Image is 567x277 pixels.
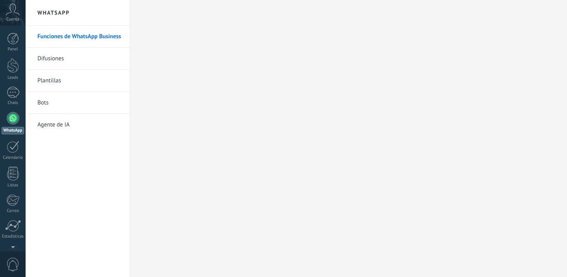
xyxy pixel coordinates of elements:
div: Listas [2,183,24,188]
li: Agente de IA [26,114,130,136]
li: Funciones de WhatsApp Business [26,26,130,48]
div: Correo [2,208,24,214]
div: Calendario [2,155,24,160]
a: Plantillas [37,70,122,92]
a: Bots [37,92,122,114]
a: Agente de IA [37,114,122,136]
div: Panel [2,47,24,52]
li: Difusiones [26,48,130,70]
div: Chats [2,100,24,106]
div: WhatsApp [2,127,24,134]
a: Difusiones [37,48,122,70]
li: Plantillas [26,70,130,92]
a: Funciones de WhatsApp Business [37,26,122,48]
div: Estadísticas [2,234,24,239]
div: Leads [2,75,24,80]
span: Cuenta [6,17,19,22]
li: Bots [26,92,130,114]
